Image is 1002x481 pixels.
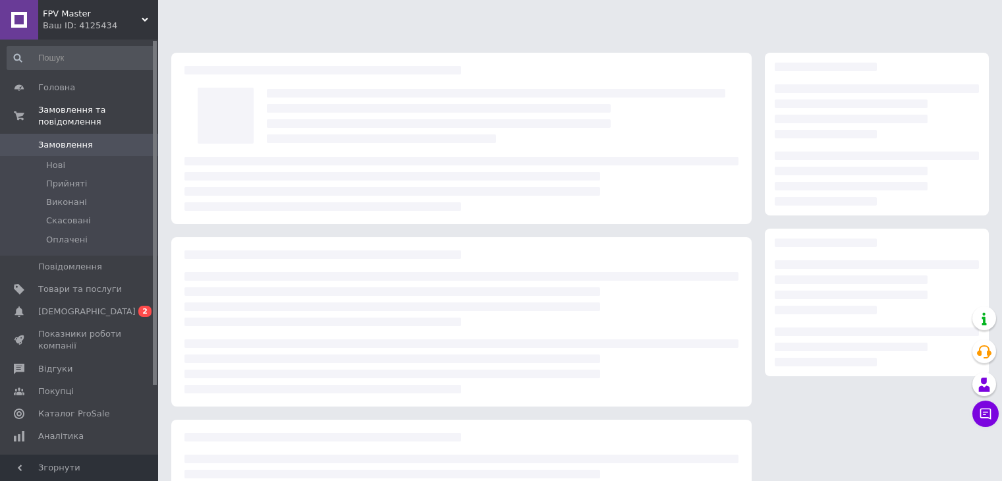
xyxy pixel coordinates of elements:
[38,283,122,295] span: Товари та послуги
[38,363,72,375] span: Відгуки
[38,82,75,94] span: Головна
[7,46,155,70] input: Пошук
[46,159,65,171] span: Нові
[43,20,158,32] div: Ваш ID: 4125434
[38,328,122,352] span: Показники роботи компанії
[43,8,142,20] span: FPV Master
[46,215,91,227] span: Скасовані
[38,139,93,151] span: Замовлення
[38,430,84,442] span: Аналітика
[38,453,122,476] span: Гаманець компанії
[38,104,158,128] span: Замовлення та повідомлення
[38,385,74,397] span: Покупці
[138,306,152,317] span: 2
[38,306,136,318] span: [DEMOGRAPHIC_DATA]
[46,196,87,208] span: Виконані
[972,401,999,427] button: Чат з покупцем
[38,408,109,420] span: Каталог ProSale
[38,261,102,273] span: Повідомлення
[46,234,88,246] span: Оплачені
[46,178,87,190] span: Прийняті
